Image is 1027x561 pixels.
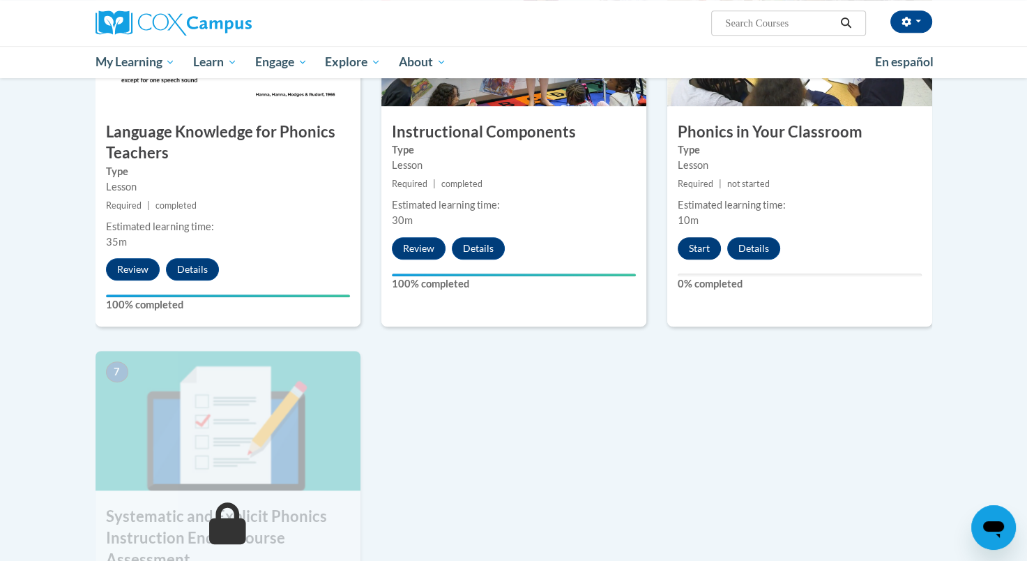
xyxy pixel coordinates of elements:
[678,197,922,213] div: Estimated learning time:
[727,179,770,189] span: not started
[971,505,1016,550] iframe: Button to launch messaging window
[184,46,246,78] a: Learn
[678,237,721,260] button: Start
[193,54,237,70] span: Learn
[106,294,350,297] div: Your progress
[96,10,360,36] a: Cox Campus
[106,361,128,382] span: 7
[392,158,636,173] div: Lesson
[392,237,446,260] button: Review
[106,258,160,280] button: Review
[667,121,932,143] h3: Phonics in Your Classroom
[86,46,185,78] a: My Learning
[452,237,505,260] button: Details
[724,15,835,31] input: Search Courses
[727,237,780,260] button: Details
[166,258,219,280] button: Details
[95,54,175,70] span: My Learning
[890,10,932,33] button: Account Settings
[433,179,436,189] span: |
[835,15,856,31] button: Search
[678,158,922,173] div: Lesson
[875,54,934,69] span: En español
[678,142,922,158] label: Type
[866,47,943,77] a: En español
[96,351,360,491] img: Course Image
[399,54,446,70] span: About
[255,54,307,70] span: Engage
[106,200,142,211] span: Required
[678,179,713,189] span: Required
[390,46,455,78] a: About
[719,179,722,189] span: |
[147,200,150,211] span: |
[96,121,360,165] h3: Language Knowledge for Phonics Teachers
[106,164,350,179] label: Type
[316,46,390,78] a: Explore
[106,297,350,313] label: 100% completed
[678,214,699,226] span: 10m
[325,54,381,70] span: Explore
[441,179,482,189] span: completed
[392,276,636,292] label: 100% completed
[392,197,636,213] div: Estimated learning time:
[106,236,127,248] span: 35m
[392,274,636,276] div: Your progress
[392,179,427,189] span: Required
[392,214,413,226] span: 30m
[155,200,197,211] span: completed
[678,276,922,292] label: 0% completed
[106,179,350,195] div: Lesson
[106,219,350,234] div: Estimated learning time:
[75,46,953,78] div: Main menu
[381,121,646,143] h3: Instructional Components
[96,10,252,36] img: Cox Campus
[392,142,636,158] label: Type
[246,46,317,78] a: Engage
